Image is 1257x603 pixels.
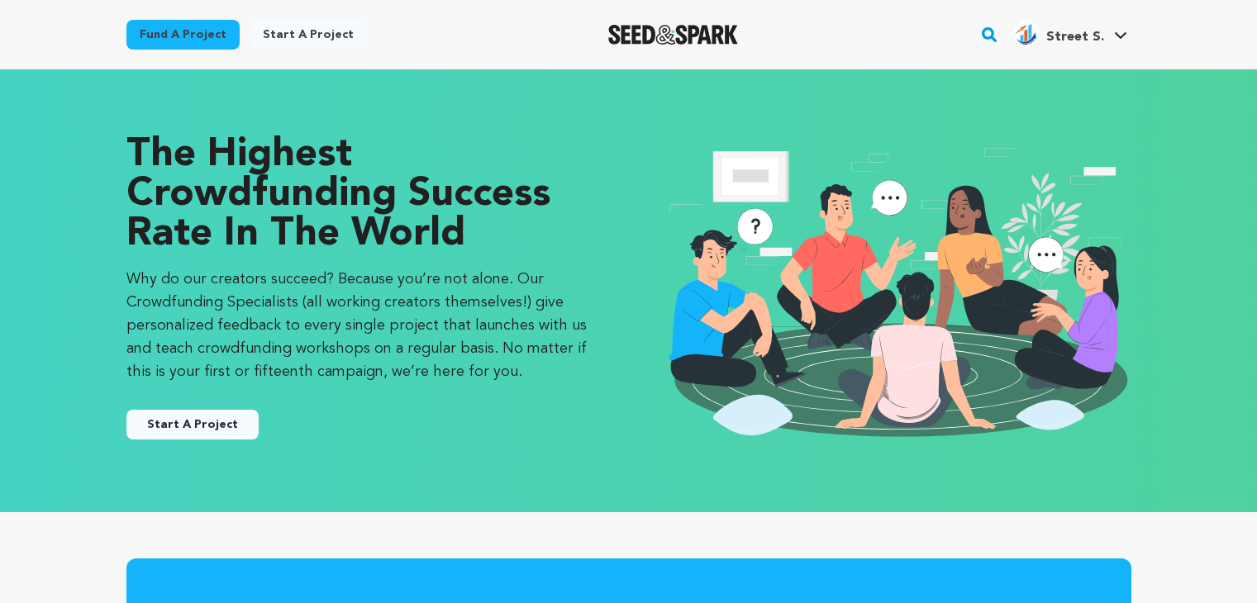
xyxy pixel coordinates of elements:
[1013,21,1104,47] div: Street S.'s Profile
[662,135,1131,446] img: seedandspark start project illustration image
[126,268,596,383] p: Why do our creators succeed? Because you’re not alone. Our Crowdfunding Specialists (all working ...
[1046,31,1104,44] span: Street S.
[608,25,738,45] a: Seed&Spark Homepage
[126,20,240,50] a: Fund a project
[1010,17,1131,47] a: Street S.'s Profile
[608,25,738,45] img: Seed&Spark Logo Dark Mode
[1013,21,1040,47] img: 3940b701e84b0b6c.jpg
[126,135,596,254] p: The Highest Crowdfunding Success Rate in the World
[1010,17,1131,52] span: Street S.'s Profile
[126,410,259,439] button: Start A Project
[250,20,367,50] a: Start a project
